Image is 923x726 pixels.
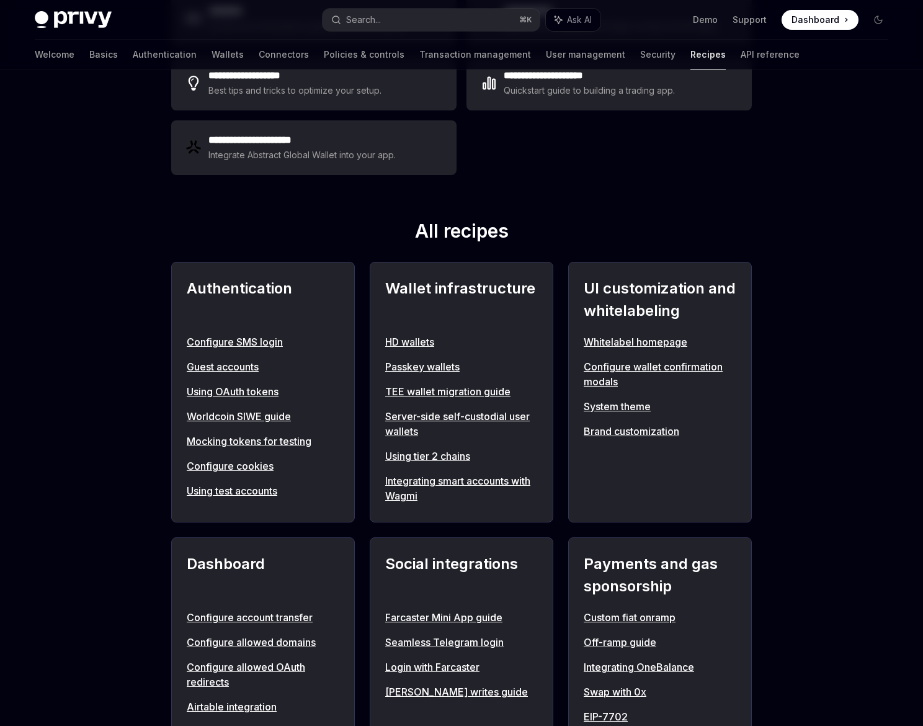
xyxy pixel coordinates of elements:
[385,334,538,349] a: HD wallets
[584,610,736,625] a: Custom fiat onramp
[385,384,538,399] a: TEE wallet migration guide
[187,483,339,498] a: Using test accounts
[584,553,736,598] h2: Payments and gas sponsorship
[259,40,309,69] a: Connectors
[385,449,538,464] a: Using tier 2 chains
[187,553,339,598] h2: Dashboard
[733,14,767,26] a: Support
[187,384,339,399] a: Using OAuth tokens
[346,12,381,27] div: Search...
[385,610,538,625] a: Farcaster Mini App guide
[133,40,197,69] a: Authentication
[546,9,600,31] button: Ask AI
[419,40,531,69] a: Transaction management
[584,424,736,439] a: Brand customization
[690,40,726,69] a: Recipes
[187,459,339,473] a: Configure cookies
[782,10,858,30] a: Dashboard
[385,277,538,322] h2: Wallet infrastructure
[187,660,339,689] a: Configure allowed OAuth redirects
[324,40,404,69] a: Policies & controls
[187,409,339,424] a: Worldcoin SIWE guide
[385,684,538,699] a: [PERSON_NAME] writes guide
[567,14,592,26] span: Ask AI
[385,473,538,503] a: Integrating smart accounts with Wagmi
[35,11,112,29] img: dark logo
[187,635,339,650] a: Configure allowed domains
[584,635,736,650] a: Off-ramp guide
[546,40,625,69] a: User management
[208,148,397,163] div: Integrate Abstract Global Wallet into your app.
[187,334,339,349] a: Configure SMS login
[385,635,538,650] a: Seamless Telegram login
[187,699,339,714] a: Airtable integration
[791,14,839,26] span: Dashboard
[584,399,736,414] a: System theme
[187,359,339,374] a: Guest accounts
[385,409,538,439] a: Server-side self-custodial user wallets
[868,10,888,30] button: Toggle dark mode
[171,220,752,247] h2: All recipes
[693,14,718,26] a: Demo
[385,660,538,674] a: Login with Farcaster
[89,40,118,69] a: Basics
[187,610,339,625] a: Configure account transfer
[584,334,736,349] a: Whitelabel homepage
[519,15,532,25] span: ⌘ K
[584,277,736,322] h2: UI customization and whitelabeling
[741,40,800,69] a: API reference
[584,709,736,724] a: EIP-7702
[187,434,339,449] a: Mocking tokens for testing
[584,359,736,389] a: Configure wallet confirmation modals
[584,660,736,674] a: Integrating OneBalance
[208,83,383,98] div: Best tips and tricks to optimize your setup.
[187,277,339,322] h2: Authentication
[385,359,538,374] a: Passkey wallets
[385,553,538,598] h2: Social integrations
[584,684,736,699] a: Swap with 0x
[35,40,74,69] a: Welcome
[212,40,244,69] a: Wallets
[640,40,676,69] a: Security
[504,83,676,98] div: Quickstart guide to building a trading app.
[323,9,540,31] button: Search...⌘K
